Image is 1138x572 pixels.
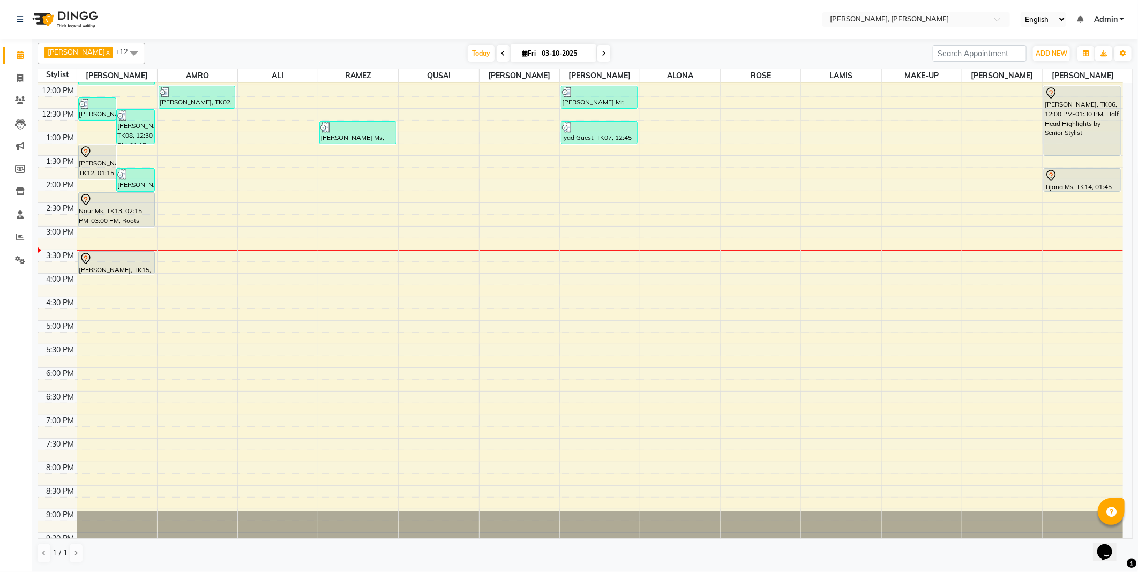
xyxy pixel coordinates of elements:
[77,69,157,82] span: [PERSON_NAME]
[1036,49,1067,57] span: ADD NEW
[721,69,800,82] span: ROSE
[44,415,77,426] div: 7:00 PM
[320,122,396,144] div: [PERSON_NAME] Ms, TK10, 12:45 PM-01:15 PM, Blow Dry
[44,533,77,544] div: 9:30 PM
[480,69,559,82] span: [PERSON_NAME]
[44,344,77,356] div: 5:30 PM
[44,392,77,403] div: 6:30 PM
[48,48,105,56] span: [PERSON_NAME]
[44,179,77,191] div: 2:00 PM
[801,69,881,82] span: LAMIS
[40,109,77,120] div: 12:30 PM
[1093,529,1127,561] iframe: chat widget
[44,509,77,521] div: 9:00 PM
[44,274,77,285] div: 4:00 PM
[159,86,235,108] div: [PERSON_NAME], TK02, 12:00 PM-12:30 PM, Blow Dry
[640,69,720,82] span: ALONA
[53,547,68,559] span: 1 / 1
[538,46,592,62] input: 2025-10-03
[79,145,116,179] div: [PERSON_NAME], TK12, 01:15 PM-02:00 PM, Roots
[962,69,1042,82] span: [PERSON_NAME]
[44,250,77,261] div: 3:30 PM
[44,321,77,332] div: 5:00 PM
[468,45,495,62] span: Today
[44,486,77,497] div: 8:30 PM
[882,69,962,82] span: MAKE-UP
[44,297,77,308] div: 4:30 PM
[519,49,538,57] span: Fri
[79,252,155,274] div: [PERSON_NAME], TK15, 03:30 PM-04:00 PM, Hair Cut by [PERSON_NAME]
[105,48,110,56] a: x
[318,69,398,82] span: RAMEZ
[1043,69,1123,82] span: [PERSON_NAME]
[561,122,638,144] div: Iyad Guest, TK07, 12:45 PM-01:15 PM, [PERSON_NAME]
[399,69,478,82] span: QUSAI
[44,227,77,238] div: 3:00 PM
[560,69,640,82] span: [PERSON_NAME]
[79,98,116,120] div: [PERSON_NAME] Ms, TK10, 12:15 PM-12:45 PM, Hair Treatments
[1044,169,1120,191] div: Tijana Ms, TK14, 01:45 PM-02:15 PM, [PERSON_NAME] Treatment B
[1044,86,1120,155] div: [PERSON_NAME], TK06, 12:00 PM-01:30 PM, Half Head Highlights by Senior Stylist
[115,47,136,56] span: +12
[44,203,77,214] div: 2:30 PM
[44,368,77,379] div: 6:00 PM
[27,4,101,34] img: logo
[933,45,1027,62] input: Search Appointment
[44,462,77,473] div: 8:00 PM
[561,86,638,108] div: [PERSON_NAME] Mr, TK05, 12:00 PM-12:30 PM, Hair cut
[238,69,318,82] span: ALI
[158,69,237,82] span: AMRO
[44,439,77,450] div: 7:30 PM
[40,85,77,96] div: 12:00 PM
[1033,46,1070,61] button: ADD NEW
[117,110,154,144] div: [PERSON_NAME], TK08, 12:30 PM-01:15 PM, Roots
[79,193,155,227] div: Nour Ms, TK13, 02:15 PM-03:00 PM, Roots
[44,156,77,167] div: 1:30 PM
[38,69,77,80] div: Stylist
[117,169,154,191] div: [PERSON_NAME], TK11, 01:45 PM-02:15 PM, Hair Trim by [PERSON_NAME]
[44,132,77,144] div: 1:00 PM
[1094,14,1118,25] span: Admin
